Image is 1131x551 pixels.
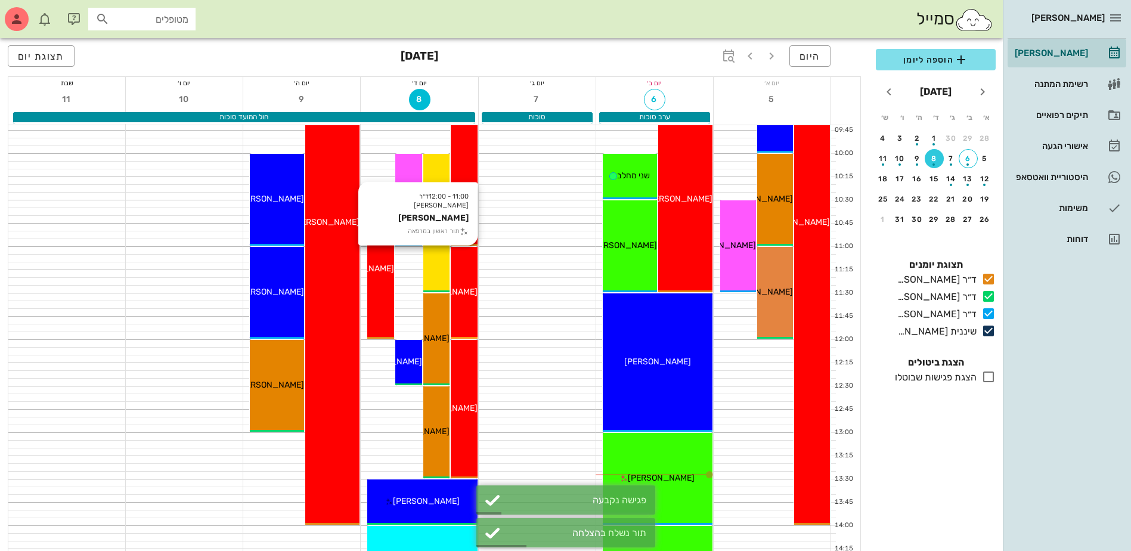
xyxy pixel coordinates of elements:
div: היסטוריית וואטסאפ [1012,172,1088,182]
span: 5 [761,94,783,104]
a: משימות [1008,194,1126,222]
button: 21 [941,190,960,209]
button: 3 [891,129,910,148]
button: 26 [975,210,994,229]
div: 10:30 [831,195,856,205]
button: [DATE] [915,80,956,104]
button: 9 [291,89,312,110]
div: 09:45 [831,125,856,135]
div: 2 [907,134,927,143]
div: 24 [891,195,910,203]
span: שני מחלב [617,171,650,181]
div: 12:30 [831,381,856,391]
button: 7 [526,89,548,110]
div: 15 [925,175,944,183]
button: 31 [891,210,910,229]
div: 31 [891,215,910,224]
div: 10:15 [831,172,856,182]
span: הוספה ליומן [885,52,986,67]
div: [PERSON_NAME] [1012,48,1088,58]
span: 9 [291,94,312,104]
button: 5 [761,89,783,110]
span: 10 [173,94,195,104]
span: [PERSON_NAME] [293,217,360,227]
span: 11 [56,94,78,104]
div: 29 [925,215,944,224]
img: SmileCloud logo [955,8,993,32]
span: 8 [409,94,430,104]
span: [PERSON_NAME] [628,473,695,483]
button: 10 [173,89,195,110]
div: 27 [959,215,978,224]
a: רשימת המתנה [1008,70,1126,98]
button: 29 [959,129,978,148]
a: היסטוריית וואטסאפ [1008,163,1126,191]
div: 11 [873,154,893,163]
button: 8 [409,89,430,110]
div: 12:00 [831,335,856,345]
div: 8 [925,154,944,163]
button: 12 [975,169,994,188]
div: 13:15 [831,451,856,461]
div: 10:45 [831,218,856,228]
th: ו׳ [894,107,909,128]
span: תצוגת יום [18,51,64,62]
button: 28 [975,129,994,148]
div: 13:30 [831,474,856,484]
span: ערב סוכות [639,113,670,121]
div: ד״ר [PERSON_NAME] [893,307,977,321]
button: 11 [56,89,78,110]
div: 1 [873,215,893,224]
span: תג [35,10,42,17]
div: 21 [941,195,960,203]
div: 11:15 [831,265,856,275]
div: 13:00 [831,428,856,438]
span: [PERSON_NAME] [763,217,830,227]
h4: הצגת ביטולים [876,355,996,370]
div: 30 [941,134,960,143]
div: 12 [975,175,994,183]
span: 7 [526,94,548,104]
button: 6 [959,149,978,168]
div: 4 [873,134,893,143]
div: 14 [941,175,960,183]
button: 22 [925,190,944,209]
div: יום ו׳ [126,77,243,89]
div: 29 [959,134,978,143]
div: 11:45 [831,311,856,321]
div: יום ה׳ [243,77,360,89]
h4: תצוגת יומנים [876,258,996,272]
button: 25 [873,190,893,209]
button: 19 [975,190,994,209]
div: 19 [975,195,994,203]
div: הצגת פגישות שבוטלו [890,370,977,385]
span: חול המועד סוכות [219,113,268,121]
div: 18 [873,175,893,183]
div: 17 [891,175,910,183]
a: [PERSON_NAME] [1008,39,1126,67]
button: 10 [891,149,910,168]
button: 7 [941,149,960,168]
button: חודש הבא [878,81,900,103]
button: 13 [959,169,978,188]
a: דוחות [1008,225,1126,253]
button: 8 [925,149,944,168]
button: 29 [925,210,944,229]
button: 14 [941,169,960,188]
th: א׳ [979,107,994,128]
div: תור נשלח בהצלחה [506,527,646,538]
div: 28 [941,215,960,224]
div: 11:00 [831,242,856,252]
div: 3 [891,134,910,143]
button: 2 [907,129,927,148]
span: [PERSON_NAME] [689,240,756,250]
div: 16 [907,175,927,183]
span: [PERSON_NAME] [726,194,793,204]
div: 25 [873,195,893,203]
span: [PERSON_NAME] [646,194,712,204]
button: 23 [907,190,927,209]
div: 22 [925,195,944,203]
span: [PERSON_NAME] [237,194,304,204]
button: 4 [873,129,893,148]
h3: [DATE] [401,45,438,69]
